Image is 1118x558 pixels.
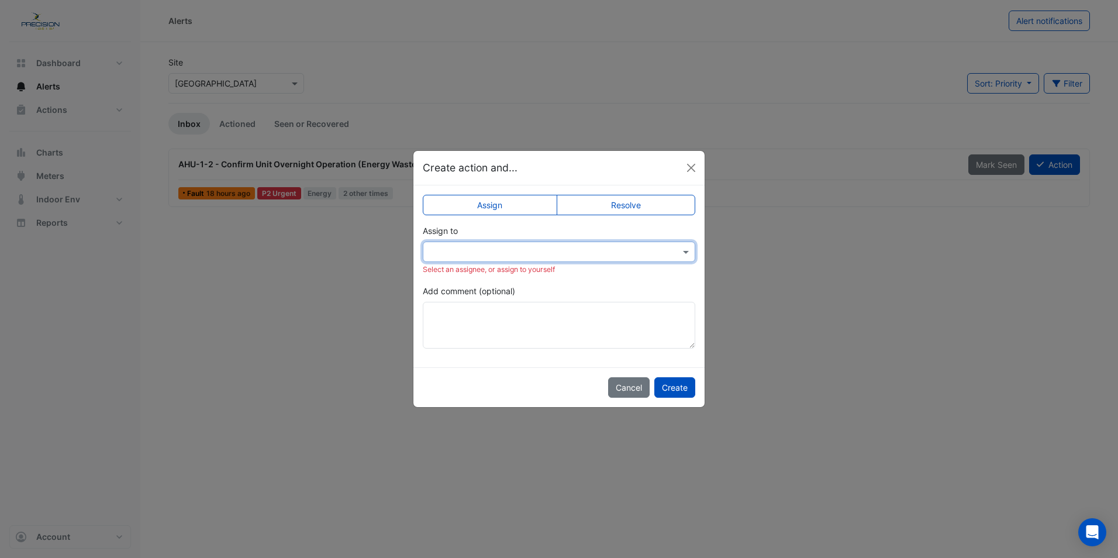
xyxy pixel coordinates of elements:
label: Assign [423,195,557,215]
div: Open Intercom Messenger [1078,518,1106,546]
h5: Create action and... [423,160,517,175]
button: Close [682,159,700,177]
button: Cancel [608,377,650,398]
label: Resolve [557,195,696,215]
label: Assign to [423,225,458,237]
button: Create [654,377,695,398]
label: Add comment (optional) [423,285,515,297]
div: Select an assignee, or assign to yourself [423,264,695,275]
